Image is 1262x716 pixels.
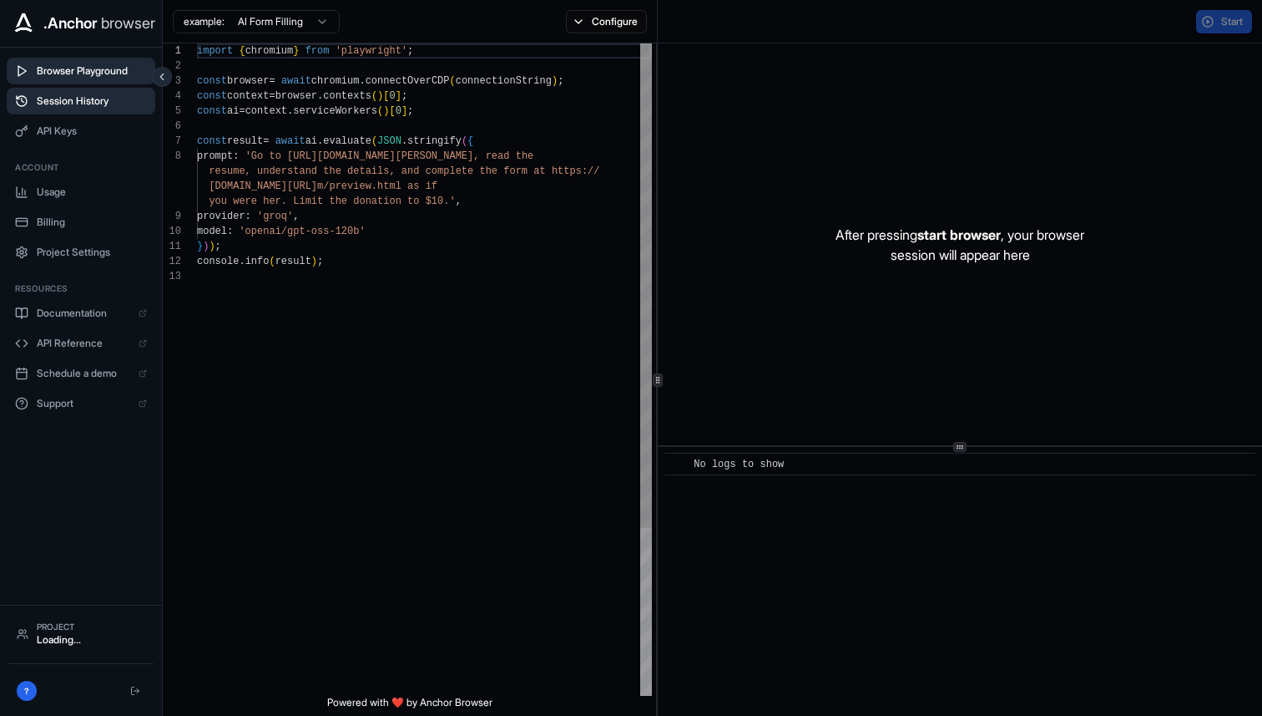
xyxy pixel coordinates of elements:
span: const [197,105,227,117]
div: 1 [163,43,181,58]
span: ( [377,105,383,117]
span: const [197,135,227,147]
span: Session History [37,94,147,108]
span: ad the [497,150,533,162]
span: ai [227,105,239,117]
span: browser [101,12,155,35]
span: 0 [390,90,396,102]
span: start browser [917,226,1001,243]
div: 2 [163,58,181,74]
span: . [401,135,407,147]
div: 3 [163,74,181,89]
span: [ [383,90,389,102]
span: ; [407,105,413,117]
button: ProjectLoading... [8,614,154,653]
div: Project [37,621,145,633]
span: , [456,196,462,207]
span: { [240,45,245,57]
span: .Anchor [43,12,98,35]
span: Schedule a demo [37,367,130,380]
a: Documentation [7,300,155,327]
span: ai [305,135,317,147]
button: API Keys [7,118,155,145]
button: Usage [7,179,155,206]
span: contexts [323,90,371,102]
span: ) [377,90,383,102]
span: ( [462,135,467,147]
div: 11 [163,239,181,254]
span: chromium [245,45,294,57]
span: ; [215,241,221,252]
span: . [360,75,366,87]
span: Billing [37,216,147,229]
span: ; [558,75,563,87]
span: ] [401,105,407,117]
span: you were her. Limit the donation to $10.' [209,196,456,207]
a: API Reference [7,330,155,357]
span: 'groq' [257,211,293,222]
button: Collapse sidebar [152,67,172,87]
div: Loading... [37,633,145,647]
span: = [270,75,275,87]
span: ) [552,75,558,87]
span: const [197,75,227,87]
span: 'openai/gpt-oss-120b' [240,226,366,237]
span: } [293,45,299,57]
span: : [233,150,239,162]
span: const [197,90,227,102]
span: context [227,90,269,102]
span: 'playwright' [336,45,407,57]
div: 4 [163,89,181,104]
div: 7 [163,134,181,149]
span: orm at https:// [510,165,600,177]
span: : [227,226,233,237]
a: Support [7,390,155,417]
button: Logout [125,681,145,701]
span: API Reference [37,337,130,350]
div: 13 [163,269,181,284]
div: 5 [163,104,181,119]
span: evaluate [323,135,371,147]
span: import [197,45,233,57]
span: ? [24,685,29,698]
span: ; [401,90,407,102]
span: API Keys [37,124,147,138]
span: : [245,211,251,222]
span: = [263,135,269,147]
span: = [240,105,245,117]
p: After pressing , your browser session will appear here [835,225,1084,265]
span: console [197,256,239,267]
span: m/preview.html as if [317,180,437,192]
span: ​ [673,456,681,473]
div: 12 [163,254,181,269]
span: 0 [396,105,401,117]
a: Schedule a demo [7,360,155,387]
span: . [240,256,245,267]
span: from [305,45,330,57]
span: browser [227,75,269,87]
span: ) [203,241,209,252]
span: ] [396,90,401,102]
span: context [245,105,287,117]
span: ( [371,90,377,102]
span: ) [311,256,317,267]
span: Project Settings [37,246,147,259]
span: connectionString [456,75,552,87]
button: Billing [7,209,155,236]
span: ; [407,45,413,57]
span: info [245,256,270,267]
span: { [467,135,473,147]
span: ) [383,105,389,117]
span: . [317,135,323,147]
span: await [281,75,311,87]
span: JSON [377,135,401,147]
span: 'Go to [URL][DOMAIN_NAME][PERSON_NAME], re [245,150,497,162]
span: browser [275,90,317,102]
span: result [227,135,263,147]
span: provider [197,211,245,222]
span: prompt [197,150,233,162]
span: Documentation [37,307,130,320]
span: resume, understand the details, and complete the f [209,165,510,177]
span: ) [209,241,215,252]
span: No logs to show [694,459,784,470]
